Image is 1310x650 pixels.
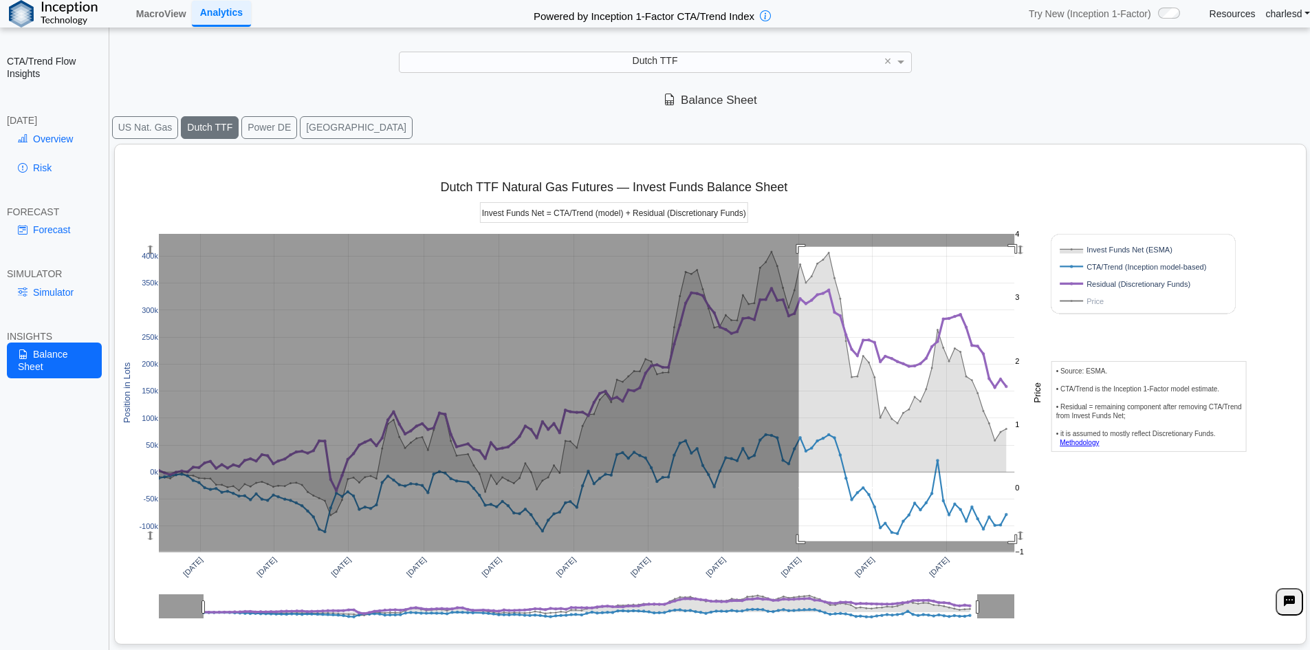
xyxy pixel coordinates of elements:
tspan: from Invest Funds Net; [1056,412,1126,420]
button: Power DE [241,116,297,139]
span: Dutch TTF [633,55,678,66]
h2: CTA/Trend Flow Insights [7,55,102,80]
a: Risk [7,156,102,180]
div: INSIGHTS [7,330,102,343]
a: Analytics [192,1,251,26]
a: Overview [7,127,102,151]
a: Balance Sheet [7,343,102,378]
tspan: • it is assumed to mostly reflect Discretionary Funds. [1056,430,1216,437]
span: × [884,55,892,67]
div: FORECAST [7,206,102,218]
a: Simulator [7,281,102,304]
tspan: • Source: ESMA. [1056,367,1108,375]
span: Balance Sheet [664,94,757,107]
a: Resources [1210,8,1256,20]
button: [GEOGRAPHIC_DATA] [300,116,413,139]
h2: Powered by Inception 1-Factor CTA/Trend Index [528,4,760,23]
span: Clear value [882,52,894,72]
div: [DATE] [7,114,102,127]
a: charlesd [1266,8,1310,20]
tspan: • CTA/Trend is the Inception 1-Factor model estimate. [1056,385,1220,393]
span: Try New (Inception 1-Factor) [1029,8,1151,20]
div: SIMULATOR [7,268,102,280]
a: MacroView [131,2,192,25]
tspan: • Residual = remaining component after removing CTA/Trend [1056,403,1242,411]
button: Dutch TTF [181,116,239,139]
button: US Nat. Gas [112,116,179,139]
a: Methodology [1060,439,1100,446]
a: Forecast [7,218,102,241]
